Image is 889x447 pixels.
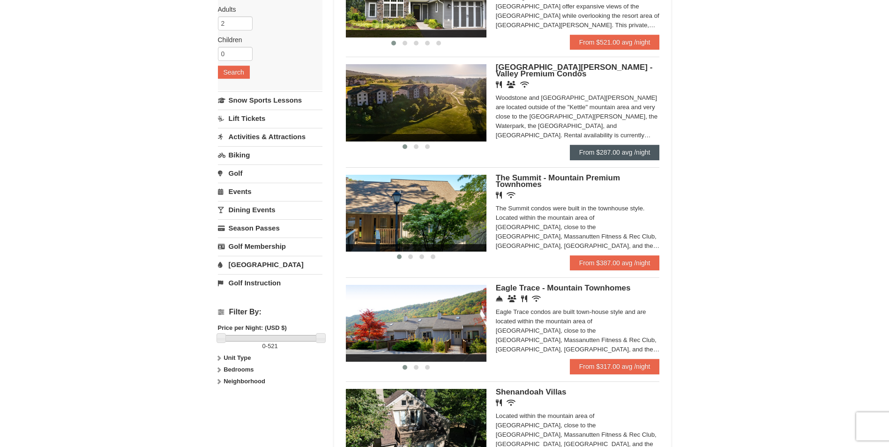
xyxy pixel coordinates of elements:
strong: Neighborhood [224,378,265,385]
span: The Summit - Mountain Premium Townhomes [496,173,620,189]
span: Shenandoah Villas [496,387,567,396]
i: Concierge Desk [496,295,503,302]
i: Banquet Facilities [507,81,515,88]
a: From $387.00 avg /night [570,255,660,270]
a: [GEOGRAPHIC_DATA] [218,256,322,273]
strong: Bedrooms [224,366,254,373]
a: Golf [218,164,322,182]
i: Wireless Internet (free) [507,399,515,406]
a: Golf Instruction [218,274,322,291]
h4: Filter By: [218,308,322,316]
a: From $317.00 avg /night [570,359,660,374]
div: Woodstone and [GEOGRAPHIC_DATA][PERSON_NAME] are located outside of the "Kettle" mountain area an... [496,93,660,140]
i: Restaurant [496,192,502,199]
i: Wireless Internet (free) [532,295,541,302]
a: Dining Events [218,201,322,218]
button: Search [218,66,250,79]
a: Biking [218,146,322,164]
i: Restaurant [496,399,502,406]
span: 521 [268,343,278,350]
label: Children [218,35,315,45]
div: Eagle Trace condos are built town-house style and are located within the mountain area of [GEOGRA... [496,307,660,354]
a: From $287.00 avg /night [570,145,660,160]
label: - [218,342,322,351]
i: Restaurant [521,295,527,302]
span: [GEOGRAPHIC_DATA][PERSON_NAME] - Valley Premium Condos [496,63,653,78]
i: Conference Facilities [508,295,516,302]
a: Lift Tickets [218,110,322,127]
div: The Summit condos were built in the townhouse style. Located within the mountain area of [GEOGRAP... [496,204,660,251]
label: Adults [218,5,315,14]
a: From $521.00 avg /night [570,35,660,50]
a: Golf Membership [218,238,322,255]
i: Restaurant [496,81,502,88]
i: Wireless Internet (free) [520,81,529,88]
span: 0 [262,343,266,350]
strong: Price per Night: (USD $) [218,324,287,331]
a: Snow Sports Lessons [218,91,322,109]
strong: Unit Type [224,354,251,361]
i: Wireless Internet (free) [507,192,515,199]
a: Events [218,183,322,200]
a: Season Passes [218,219,322,237]
a: Activities & Attractions [218,128,322,145]
span: Eagle Trace - Mountain Townhomes [496,283,631,292]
